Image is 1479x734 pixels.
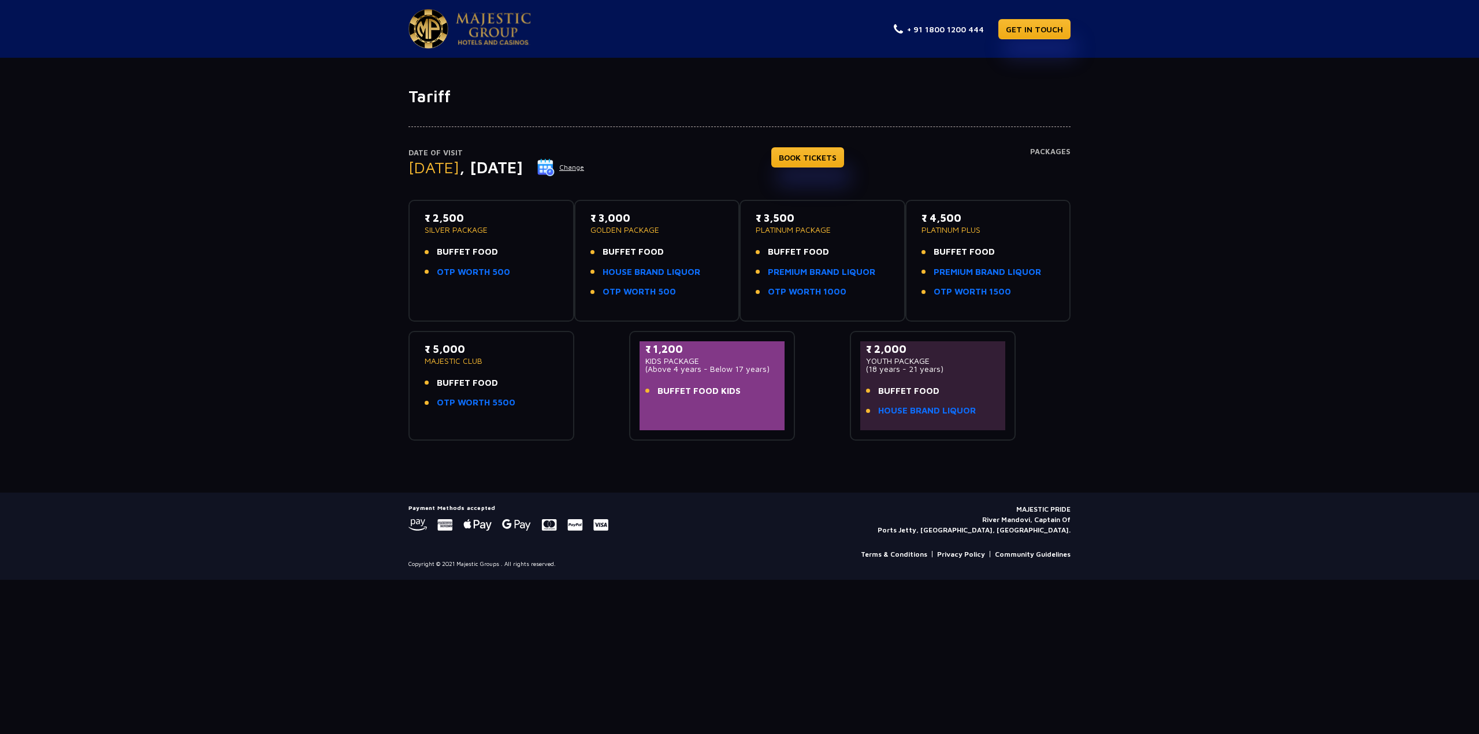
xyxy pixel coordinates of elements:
[921,210,1055,226] p: ₹ 4,500
[408,158,459,177] span: [DATE]
[425,341,558,357] p: ₹ 5,000
[878,404,976,418] a: HOUSE BRAND LIQUOR
[894,23,984,35] a: + 91 1800 1200 444
[866,365,999,373] p: (18 years - 21 years)
[437,266,510,279] a: OTP WORTH 500
[408,504,608,511] h5: Payment Methods accepted
[437,377,498,390] span: BUFFET FOOD
[866,341,999,357] p: ₹ 2,000
[425,210,558,226] p: ₹ 2,500
[756,210,889,226] p: ₹ 3,500
[1030,147,1071,189] h4: Packages
[408,9,448,49] img: Majestic Pride
[645,341,779,357] p: ₹ 1,200
[437,245,498,259] span: BUFFET FOOD
[878,385,939,398] span: BUFFET FOOD
[425,226,558,234] p: SILVER PACKAGE
[437,396,515,409] a: OTP WORTH 5500
[657,385,741,398] span: BUFFET FOOD KIDS
[998,19,1071,39] a: GET IN TOUCH
[768,266,875,279] a: PREMIUM BRAND LIQUOR
[771,147,844,167] a: BOOK TICKETS
[645,365,779,373] p: (Above 4 years - Below 17 years)
[995,549,1071,560] a: Community Guidelines
[768,285,846,299] a: OTP WORTH 1000
[425,357,558,365] p: MAJESTIC CLUB
[756,226,889,234] p: PLATINUM PACKAGE
[937,549,985,560] a: Privacy Policy
[408,87,1071,106] h1: Tariff
[459,158,523,177] span: , [DATE]
[408,147,585,159] p: Date of Visit
[603,266,700,279] a: HOUSE BRAND LIQUOR
[866,357,999,365] p: YOUTH PACKAGE
[537,158,585,177] button: Change
[934,266,1041,279] a: PREMIUM BRAND LIQUOR
[603,285,676,299] a: OTP WORTH 500
[603,245,664,259] span: BUFFET FOOD
[934,285,1011,299] a: OTP WORTH 1500
[590,226,724,234] p: GOLDEN PACKAGE
[861,549,927,560] a: Terms & Conditions
[408,560,556,568] p: Copyright © 2021 Majestic Groups . All rights reserved.
[878,504,1071,535] p: MAJESTIC PRIDE River Mandovi, Captain Of Ports Jetty, [GEOGRAPHIC_DATA], [GEOGRAPHIC_DATA].
[921,226,1055,234] p: PLATINUM PLUS
[934,245,995,259] span: BUFFET FOOD
[768,245,829,259] span: BUFFET FOOD
[590,210,724,226] p: ₹ 3,000
[645,357,779,365] p: KIDS PACKAGE
[456,13,531,45] img: Majestic Pride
